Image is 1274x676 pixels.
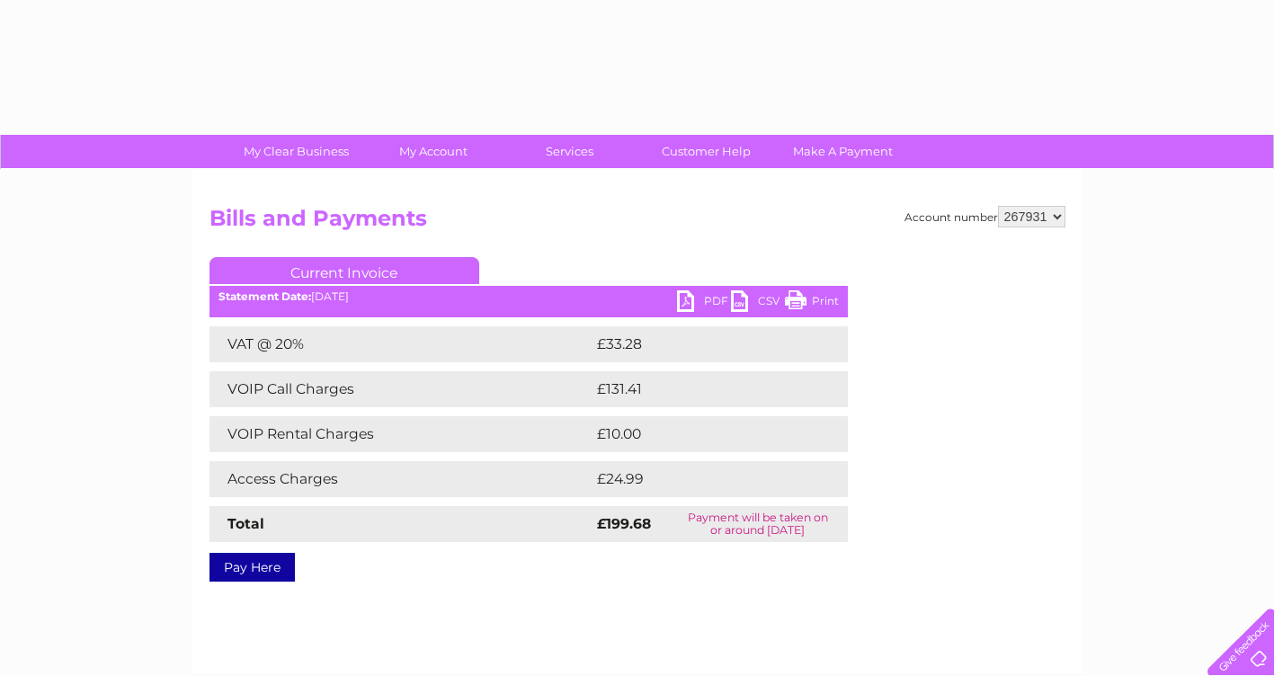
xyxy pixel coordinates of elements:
td: VOIP Call Charges [209,371,592,407]
strong: £199.68 [597,515,651,532]
a: Customer Help [632,135,780,168]
a: Print [785,290,839,316]
td: VAT @ 20% [209,326,592,362]
a: Services [495,135,644,168]
b: Statement Date: [218,289,311,303]
td: Access Charges [209,461,592,497]
a: Make A Payment [769,135,917,168]
a: Current Invoice [209,257,479,284]
div: [DATE] [209,290,848,303]
a: My Clear Business [222,135,370,168]
a: CSV [731,290,785,316]
td: £33.28 [592,326,811,362]
a: My Account [359,135,507,168]
a: PDF [677,290,731,316]
div: Account number [904,206,1065,227]
strong: Total [227,515,264,532]
h2: Bills and Payments [209,206,1065,240]
td: £10.00 [592,416,811,452]
td: Payment will be taken on or around [DATE] [668,506,848,542]
td: VOIP Rental Charges [209,416,592,452]
td: £24.99 [592,461,813,497]
td: £131.41 [592,371,811,407]
a: Pay Here [209,553,295,582]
